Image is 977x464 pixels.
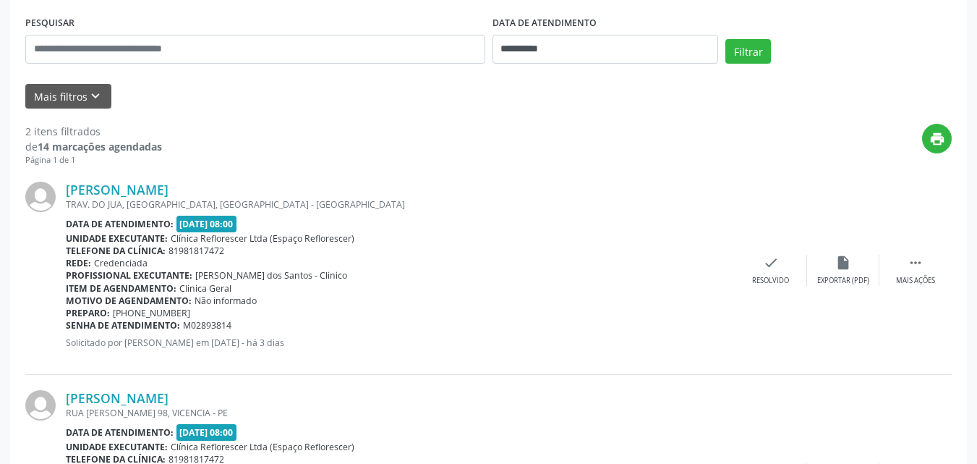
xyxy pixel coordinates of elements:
[817,276,869,286] div: Exportar (PDF)
[25,124,162,139] div: 2 itens filtrados
[88,88,103,104] i: keyboard_arrow_down
[66,182,168,198] a: [PERSON_NAME]
[66,218,174,230] b: Data de atendimento:
[66,337,735,349] p: Solicitado por [PERSON_NAME] em [DATE] - há 3 dias
[38,140,162,153] strong: 14 marcações agendadas
[25,390,56,421] img: img
[835,255,851,271] i: insert_drive_file
[66,295,192,307] b: Motivo de agendamento:
[25,84,111,109] button: Mais filtroskeyboard_arrow_down
[929,131,945,147] i: print
[752,276,789,286] div: Resolvido
[66,269,192,282] b: Profissional executante:
[896,276,935,286] div: Mais ações
[171,232,354,245] span: Clínica Reflorescer Ltda (Espaço Reflorescer)
[25,12,74,35] label: PESQUISAR
[908,255,923,271] i: 
[94,257,148,269] span: Credenciada
[66,426,174,439] b: Data de atendimento:
[113,307,190,319] span: [PHONE_NUMBER]
[66,441,168,453] b: Unidade executante:
[66,307,110,319] b: Preparo:
[176,216,237,232] span: [DATE] 08:00
[179,282,231,295] span: Clinica Geral
[171,441,354,453] span: Clínica Reflorescer Ltda (Espaço Reflorescer)
[183,319,231,332] span: M02893814
[763,255,779,271] i: check
[66,232,168,245] b: Unidade executante:
[492,12,597,35] label: DATA DE ATENDIMENTO
[168,245,224,257] span: 81981817472
[66,282,176,295] b: Item de agendamento:
[25,154,162,166] div: Página 1 de 1
[66,390,168,406] a: [PERSON_NAME]
[66,245,166,257] b: Telefone da clínica:
[195,295,257,307] span: Não informado
[176,424,237,441] span: [DATE] 08:00
[725,39,771,64] button: Filtrar
[25,182,56,212] img: img
[195,269,347,282] span: [PERSON_NAME] dos Santos - Clinico
[25,139,162,154] div: de
[66,257,91,269] b: Rede:
[66,198,735,211] div: TRAV. DO JUA, [GEOGRAPHIC_DATA], [GEOGRAPHIC_DATA] - [GEOGRAPHIC_DATA]
[66,319,180,332] b: Senha de atendimento:
[922,124,952,153] button: print
[66,407,735,419] div: RUA [PERSON_NAME] 98, VICENCIA - PE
